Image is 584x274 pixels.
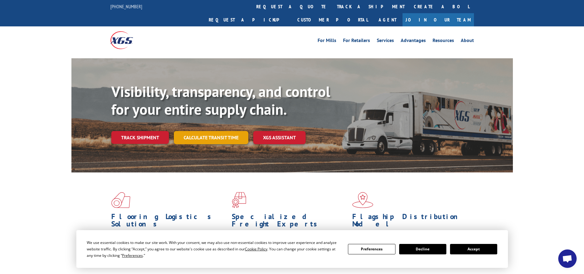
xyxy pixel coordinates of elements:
a: About [461,38,474,45]
a: Calculate transit time [174,131,248,144]
a: Request a pickup [204,13,293,26]
b: Visibility, transparency, and control for your entire supply chain. [111,82,330,119]
div: Cookie Consent Prompt [76,230,508,268]
span: Cookie Policy [245,246,267,252]
h1: Flooring Logistics Solutions [111,213,227,231]
div: Open chat [558,249,577,268]
button: Preferences [348,244,395,254]
a: Join Our Team [403,13,474,26]
button: Decline [399,244,446,254]
a: Resources [433,38,454,45]
h1: Specialized Freight Experts [232,213,348,231]
button: Accept [450,244,497,254]
h1: Flagship Distribution Model [352,213,468,231]
a: For Mills [318,38,336,45]
a: Track shipment [111,131,169,144]
a: XGS ASSISTANT [253,131,306,144]
a: Services [377,38,394,45]
a: Customer Portal [293,13,372,26]
a: For Retailers [343,38,370,45]
div: We use essential cookies to make our site work. With your consent, we may also use non-essential ... [87,239,341,259]
span: Preferences [122,253,143,258]
a: Advantages [401,38,426,45]
a: Agent [372,13,403,26]
img: xgs-icon-focused-on-flooring-red [232,192,246,208]
img: xgs-icon-flagship-distribution-model-red [352,192,373,208]
a: [PHONE_NUMBER] [110,3,142,10]
img: xgs-icon-total-supply-chain-intelligence-red [111,192,130,208]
